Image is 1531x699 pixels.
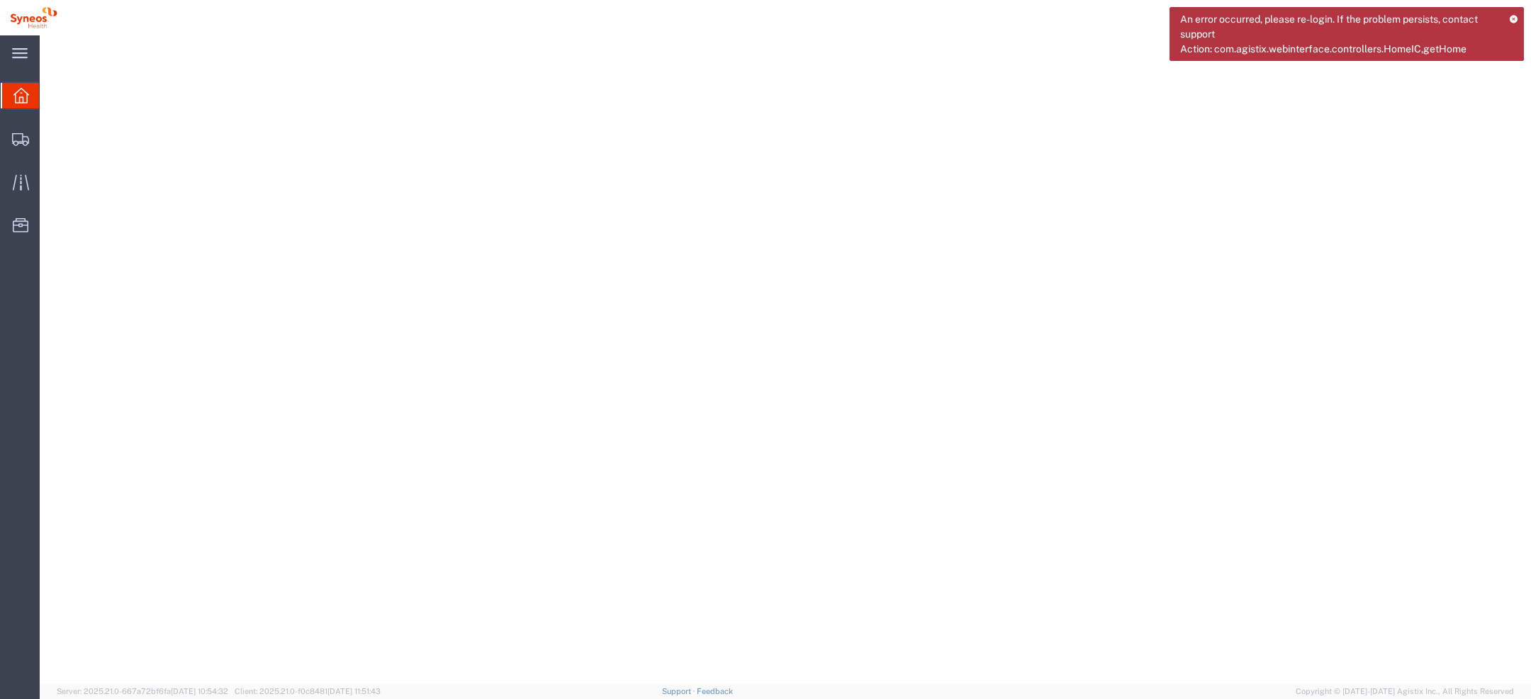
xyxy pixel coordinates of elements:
span: Client: 2025.21.0-f0c8481 [235,687,381,695]
iframe: FS Legacy Container [40,35,1531,684]
img: logo [10,7,57,28]
a: Feedback [697,687,733,695]
span: Server: 2025.21.0-667a72bf6fa [57,687,228,695]
span: Copyright © [DATE]-[DATE] Agistix Inc., All Rights Reserved [1296,686,1514,698]
span: An error occurred, please re-login. If the problem persists, contact support Action: com.agistix.... [1180,12,1499,57]
span: [DATE] 10:54:32 [171,687,228,695]
span: [DATE] 11:51:43 [327,687,381,695]
a: Support [662,687,697,695]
